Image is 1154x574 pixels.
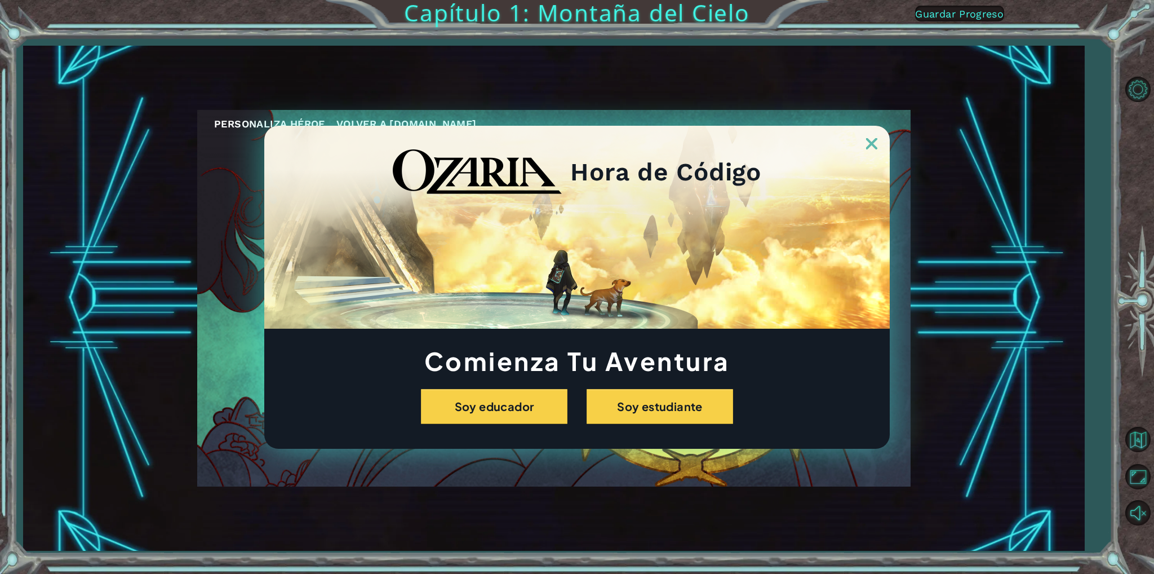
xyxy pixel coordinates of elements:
[264,350,890,372] h1: Comienza Tu Aventura
[421,389,567,424] button: Soy educador
[393,149,562,195] img: blackOzariaWordmark.png
[570,161,761,183] h2: Hora de Código
[866,138,877,149] img: ExitButton_Dusk.png
[587,389,733,424] button: Soy estudiante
